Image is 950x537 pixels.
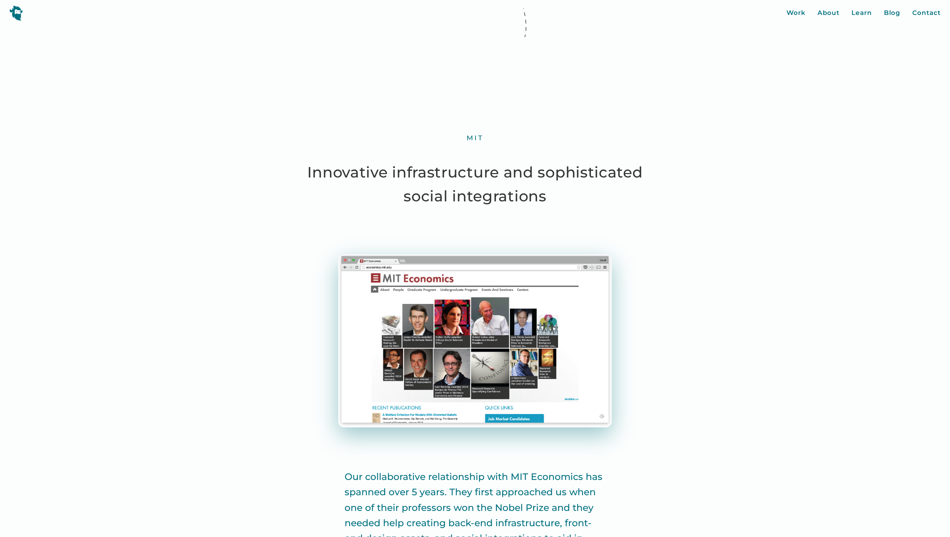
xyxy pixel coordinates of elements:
a: Contact [912,8,940,18]
a: Blog [884,8,901,18]
a: Learn [851,8,872,18]
h1: Innovative infrastructure and sophisticated social integrations [307,160,643,208]
a: About [817,8,840,18]
img: yeti logo icon [9,5,23,21]
a: Work [787,8,806,18]
div: MIT [467,134,484,142]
